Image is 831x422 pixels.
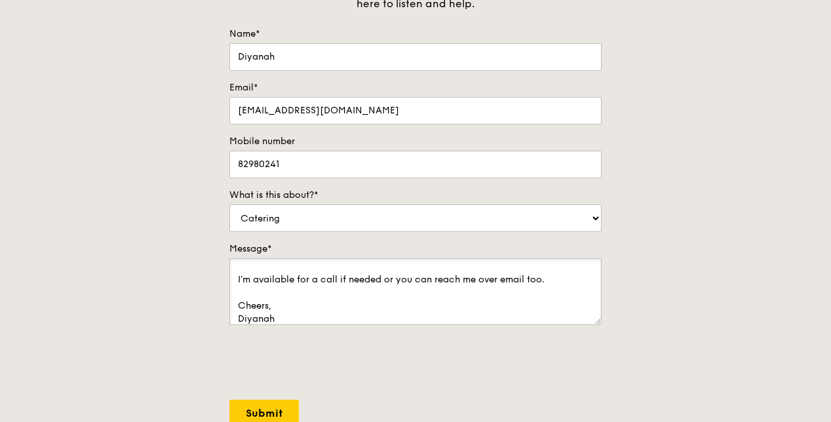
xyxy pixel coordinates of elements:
label: Email* [229,81,602,94]
label: What is this about?* [229,189,602,202]
iframe: reCAPTCHA [229,338,429,389]
label: Name* [229,28,602,41]
label: Message* [229,242,602,256]
label: Mobile number [229,135,602,148]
